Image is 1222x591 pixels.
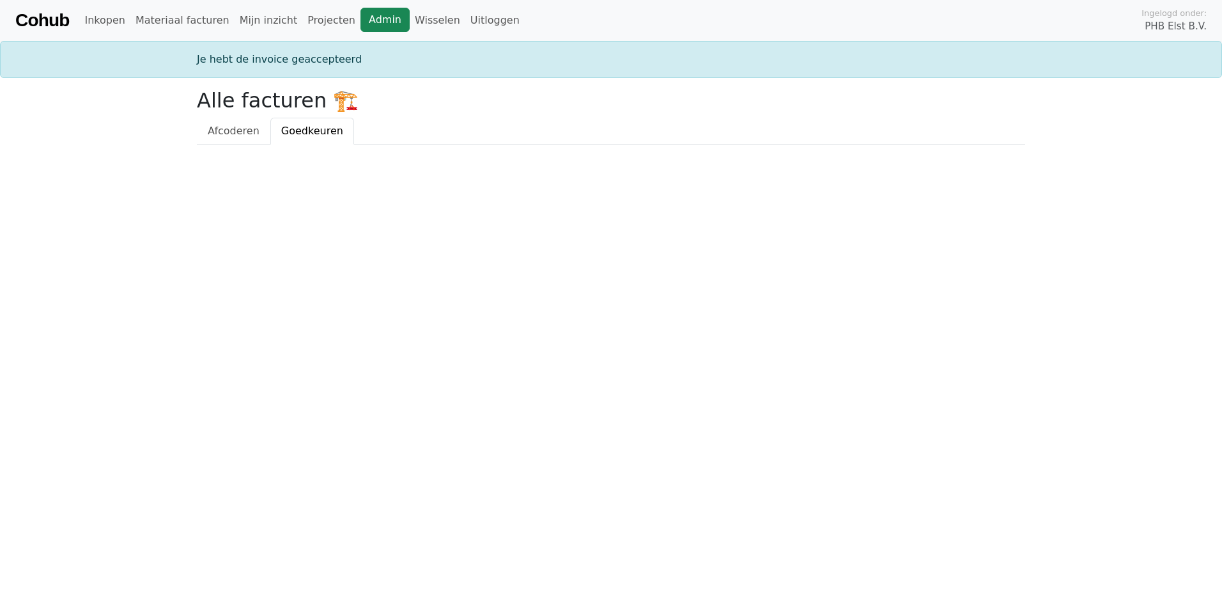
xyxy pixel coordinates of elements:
[360,8,410,32] a: Admin
[130,8,235,33] a: Materiaal facturen
[197,88,1025,113] h2: Alle facturen 🏗️
[15,5,69,36] a: Cohub
[197,118,270,145] a: Afcoderen
[79,8,130,33] a: Inkopen
[270,118,354,145] a: Goedkeuren
[281,125,343,137] span: Goedkeuren
[1141,7,1207,19] span: Ingelogd onder:
[235,8,303,33] a: Mijn inzicht
[302,8,360,33] a: Projecten
[208,125,259,137] span: Afcoderen
[465,8,525,33] a: Uitloggen
[189,52,1033,67] div: Je hebt de invoice geaccepteerd
[1145,19,1207,34] span: PHB Elst B.V.
[410,8,465,33] a: Wisselen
